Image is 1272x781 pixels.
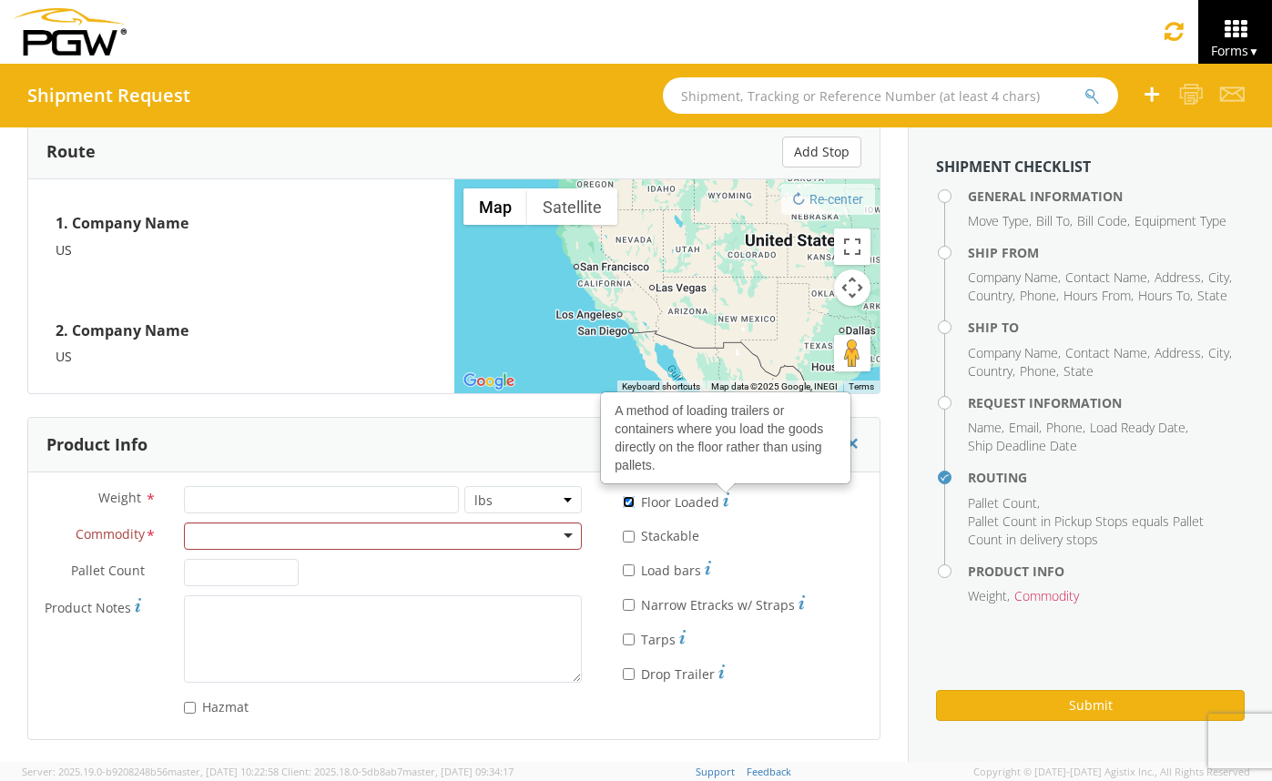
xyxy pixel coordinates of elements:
[1009,419,1039,436] span: Email
[184,695,252,716] label: Hazmat
[1197,287,1227,304] span: State
[76,525,145,546] span: Commodity
[968,362,1015,380] li: ,
[623,558,711,580] label: Load bars
[781,184,875,215] button: Re-center
[968,471,1245,484] h4: Routing
[1063,287,1134,305] li: ,
[623,634,635,645] input: Tarps
[1063,287,1131,304] span: Hours From
[968,437,1077,454] span: Ship Deadline Date
[968,419,1004,437] li: ,
[1065,269,1147,286] span: Contact Name
[1063,362,1094,380] span: State
[56,314,427,349] h4: 2. Company Name
[98,490,141,507] span: Weight
[968,494,1037,512] span: Pallet Count
[527,188,617,225] button: Show satellite imagery
[56,241,72,259] span: US
[623,524,703,545] label: Stackable
[834,269,870,306] button: Map camera controls
[623,564,635,576] input: Load bars
[936,690,1245,721] button: Submit
[623,662,725,684] label: Drop Trailer
[623,668,635,680] input: Drop Trailer
[1077,212,1127,229] span: Bill Code
[1020,287,1059,305] li: ,
[1046,419,1085,437] li: ,
[602,393,850,482] div: A method of loading trailers or containers where you load the goods directly on the floor rather ...
[711,381,838,391] span: Map data ©2025 Google, INEGI
[1138,287,1193,305] li: ,
[1208,344,1232,362] li: ,
[1155,269,1201,286] span: Address
[1090,419,1188,437] li: ,
[968,287,1015,305] li: ,
[1065,344,1147,361] span: Contact Name
[1211,42,1259,59] span: Forms
[1009,419,1042,437] li: ,
[747,765,791,778] a: Feedback
[623,593,805,614] label: Narrow Etracks w/ Straps
[623,496,635,508] input: Floor Loaded A method of loading trailers or containers where you load the goods directly on the ...
[623,599,635,611] input: Narrow Etracks w/ Straps
[1046,419,1083,436] span: Phone
[834,228,870,265] button: Toggle fullscreen view
[45,599,131,616] span: Product Notes
[1248,44,1259,59] span: ▼
[968,320,1245,334] h4: Ship To
[1020,287,1056,304] span: Phone
[1020,362,1056,380] span: Phone
[1065,269,1150,287] li: ,
[168,765,279,778] span: master, [DATE] 10:22:58
[1208,269,1232,287] li: ,
[968,344,1061,362] li: ,
[46,436,148,454] h3: Product Info
[1208,344,1229,361] span: City
[1036,212,1070,229] span: Bill To
[968,212,1029,229] span: Move Type
[696,765,735,778] a: Support
[459,370,519,393] a: Open this area in Google Maps (opens a new window)
[463,188,527,225] button: Show street map
[968,587,1010,605] li: ,
[1014,587,1079,604] span: Commodity
[1077,212,1130,230] li: ,
[71,562,145,583] span: Pallet Count
[834,335,870,371] button: Drag Pegman onto the map to open Street View
[622,380,700,393] button: Keyboard shortcuts
[1135,212,1226,229] span: Equipment Type
[968,269,1061,287] li: ,
[1155,269,1204,287] li: ,
[281,765,514,778] span: Client: 2025.18.0-5db8ab7
[1138,287,1190,304] span: Hours To
[22,765,279,778] span: Server: 2025.19.0-b9208248b56
[56,207,427,241] h4: 1. Company Name
[936,157,1091,177] strong: Shipment Checklist
[623,627,686,649] label: Tarps
[968,212,1032,230] li: ,
[968,512,1204,548] span: Pallet Count in Pickup Stops equals Pallet Count in delivery stops
[46,143,96,161] h3: Route
[782,137,861,167] button: Add Stop
[968,494,1040,512] li: ,
[968,362,1013,380] span: Country
[968,246,1245,259] h4: Ship From
[968,396,1245,410] h4: Request Information
[1090,419,1186,436] span: Load Ready Date
[27,86,190,106] h4: Shipment Request
[1155,344,1204,362] li: ,
[973,765,1250,779] span: Copyright © [DATE]-[DATE] Agistix Inc., All Rights Reserved
[968,587,1007,604] span: Weight
[968,287,1013,304] span: Country
[623,490,729,512] label: Floor Loaded
[623,531,635,543] input: Stackable
[968,189,1245,203] h4: General Information
[1020,362,1059,380] li: ,
[184,702,196,714] input: Hazmat
[968,419,1002,436] span: Name
[1208,269,1229,286] span: City
[459,370,519,393] img: Google
[968,269,1058,286] span: Company Name
[1155,344,1201,361] span: Address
